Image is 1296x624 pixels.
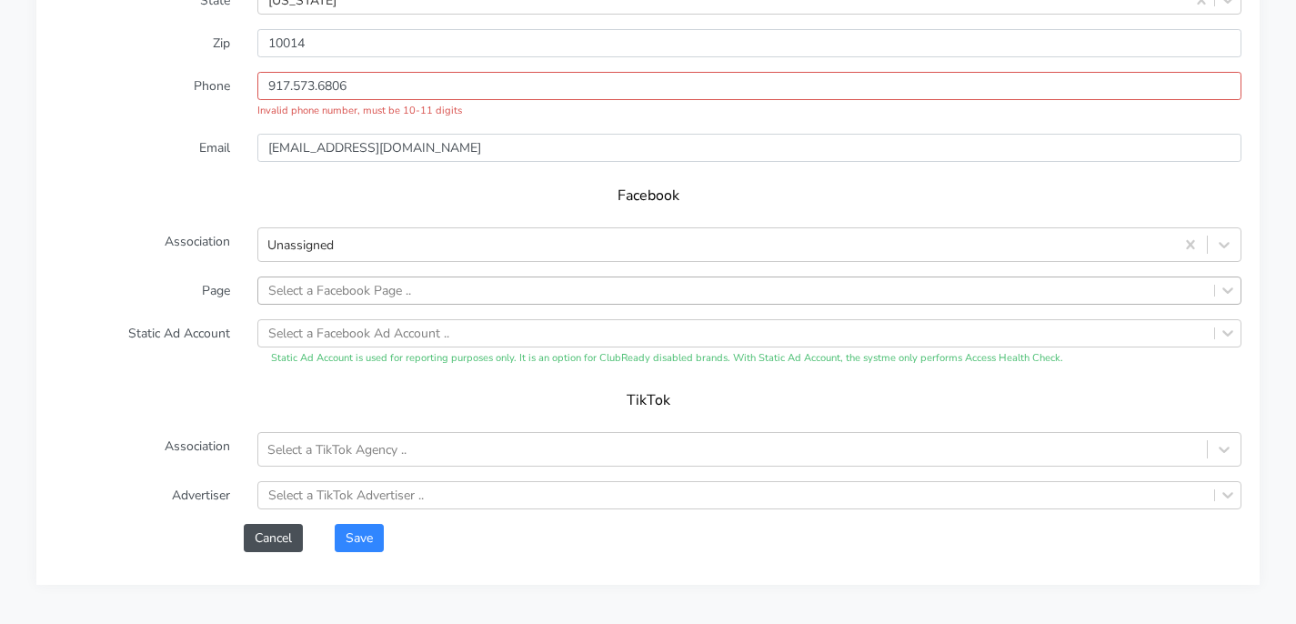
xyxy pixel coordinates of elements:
input: Enter phone ... [257,72,1241,100]
span: Invalid phone number, must be 10-11 digits [257,104,1241,119]
input: Enter Email ... [257,134,1241,162]
h5: TikTok [73,392,1223,409]
div: Select a Facebook Ad Account .. [268,324,449,343]
label: Static Ad Account [41,319,244,367]
label: Association [41,227,244,262]
div: Select a Facebook Page .. [268,281,411,300]
button: Save [335,524,384,552]
label: Association [41,432,244,467]
div: Select a TikTok Advertiser .. [268,486,424,505]
div: Static Ad Account is used for reporting purposes only. It is an option for ClubReady disabled bra... [257,351,1241,367]
label: Advertiser [41,481,244,509]
div: Unassigned [267,235,334,254]
label: Zip [41,29,244,57]
div: Select a TikTok Agency .. [267,439,407,458]
label: Phone [41,72,244,119]
label: Email [41,134,244,162]
input: Enter Zip .. [257,29,1241,57]
label: Page [41,277,244,305]
button: Cancel [244,524,303,552]
h5: Facebook [73,187,1223,205]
